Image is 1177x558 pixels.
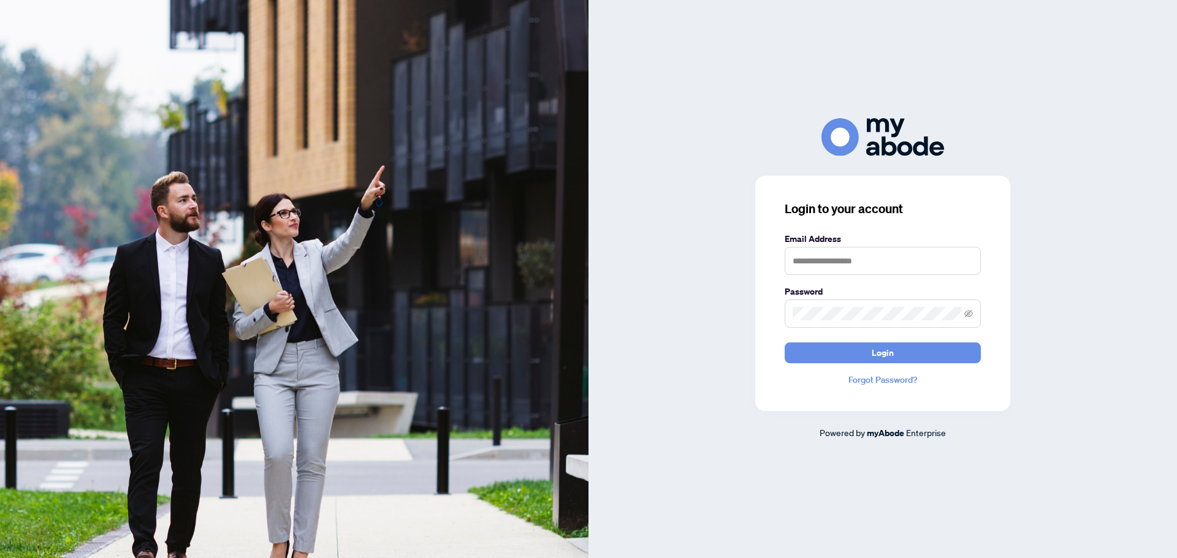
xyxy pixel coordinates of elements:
[821,118,944,156] img: ma-logo
[785,285,981,298] label: Password
[867,426,904,440] a: myAbode
[785,373,981,386] a: Forgot Password?
[820,427,865,438] span: Powered by
[872,343,894,363] span: Login
[964,309,973,318] span: eye-invisible
[785,232,981,246] label: Email Address
[785,342,981,363] button: Login
[906,427,946,438] span: Enterprise
[785,200,981,217] h3: Login to your account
